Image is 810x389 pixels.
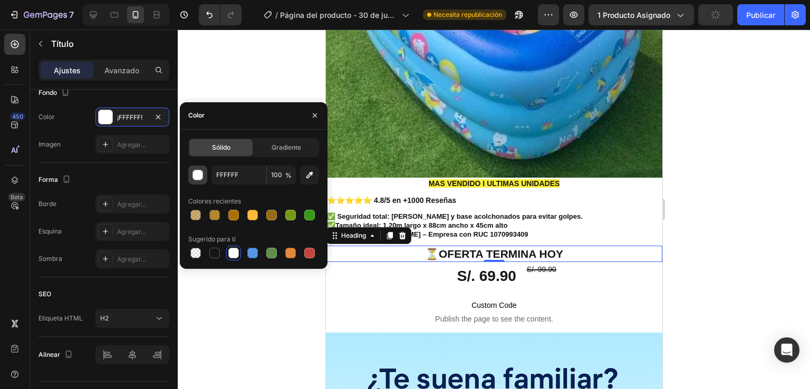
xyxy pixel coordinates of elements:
[272,143,301,151] font: Gradiente
[117,255,146,263] font: Agregar...
[117,228,146,236] font: Agregar...
[280,11,394,31] font: Página del producto - 30 de junio, 18:22:11
[211,166,266,184] input: Por ejemplo: FFFFFF
[38,227,62,235] font: Esquina
[117,141,146,149] font: Agregar...
[746,11,775,20] font: Publicar
[589,4,694,25] button: 1 producto asignado
[51,38,74,49] font: Título
[54,66,81,75] font: Ajustes
[104,66,139,75] font: Avanzado
[100,314,109,322] font: H2
[737,4,784,25] button: Publicar
[433,11,502,18] font: Necesita republicación
[597,11,670,20] font: 1 producto asignado
[38,113,55,121] font: Color
[38,140,61,148] font: Imagen
[275,11,278,20] font: /
[95,309,169,328] button: H2
[199,4,242,25] div: Deshacer/Rehacer
[285,171,292,179] font: %
[51,37,165,50] p: Título
[117,200,146,208] font: Agregar...
[69,9,74,20] font: 7
[38,89,57,96] font: Fondo
[11,193,23,201] font: Beta
[38,351,60,358] font: Alinear
[38,290,51,298] font: SEO
[188,111,205,119] font: Color
[212,143,230,151] font: Sólido
[774,337,799,363] div: Abrir Intercom Messenger
[117,113,142,121] font: ¡FFFFFF!
[12,113,23,120] font: 450
[38,176,58,183] font: Forma
[326,30,662,389] iframe: Área de diseño
[38,200,56,208] font: Borde
[188,235,236,243] font: Sugerido para ti
[38,255,62,262] font: Sombra
[38,314,83,322] font: Etiqueta HTML
[4,4,79,25] button: 7
[188,197,241,205] font: Colores recientes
